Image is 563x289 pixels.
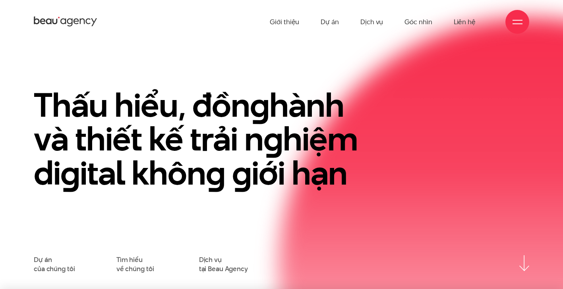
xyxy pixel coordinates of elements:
[263,116,283,162] en: g
[34,255,75,273] a: Dự áncủa chúng tôi
[116,255,154,273] a: Tìm hiểuvề chúng tôi
[60,150,80,196] en: g
[206,150,225,196] en: g
[199,255,248,273] a: Dịch vụtại Beau Agency
[34,88,360,190] h1: Thấu hiểu, đồn hành và thiết kế trải n hiệm di ital khôn iới hạn
[232,150,252,196] en: g
[250,82,269,128] en: g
